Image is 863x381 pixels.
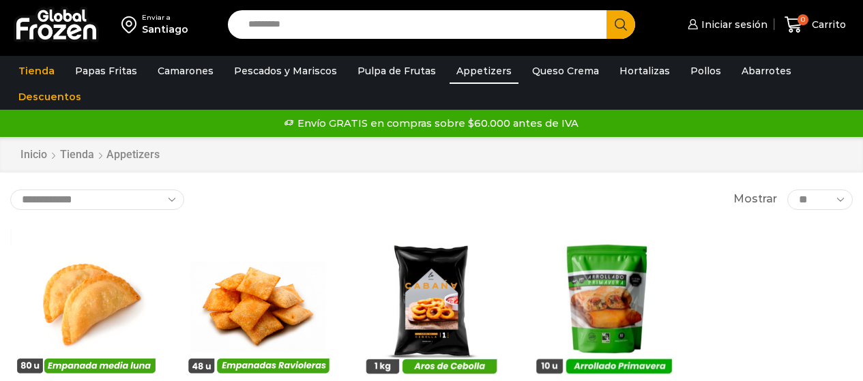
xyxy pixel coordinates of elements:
[10,189,184,210] select: Pedido de la tienda
[142,13,188,22] div: Enviar a
[798,14,808,25] span: 0
[781,9,849,41] a: 0 Carrito
[20,147,160,163] nav: Breadcrumb
[121,13,142,36] img: address-field-icon.svg
[12,58,61,84] a: Tienda
[106,148,160,161] h1: Appetizers
[20,147,48,163] a: Inicio
[606,10,635,39] button: Search button
[808,18,846,31] span: Carrito
[151,58,220,84] a: Camarones
[525,58,606,84] a: Queso Crema
[227,58,344,84] a: Pescados y Mariscos
[59,147,95,163] a: Tienda
[698,18,767,31] span: Iniciar sesión
[450,58,518,84] a: Appetizers
[12,84,88,110] a: Descuentos
[735,58,798,84] a: Abarrotes
[351,58,443,84] a: Pulpa de Frutas
[684,11,767,38] a: Iniciar sesión
[142,22,188,36] div: Santiago
[733,192,777,207] span: Mostrar
[68,58,144,84] a: Papas Fritas
[684,58,728,84] a: Pollos
[613,58,677,84] a: Hortalizas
